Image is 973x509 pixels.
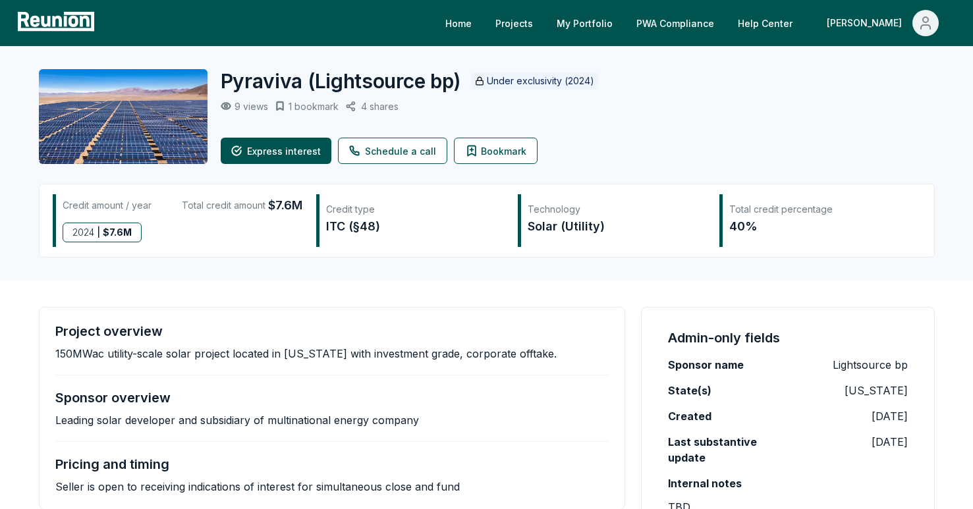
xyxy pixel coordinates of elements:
[55,480,460,493] p: Seller is open to receiving indications of interest for simultaneous close and fund
[221,138,331,164] button: Express interest
[326,217,504,236] div: ITC (§48)
[845,383,908,398] p: [US_STATE]
[55,347,557,360] p: 150MWac utility-scale solar project located in [US_STATE] with investment grade, corporate offtake.
[103,223,132,242] span: $ 7.6M
[326,203,504,216] div: Credit type
[485,10,543,36] a: Projects
[729,203,907,216] div: Total credit percentage
[338,138,447,164] a: Schedule a call
[235,101,268,112] p: 9 views
[221,69,462,93] h2: Pyraviva
[55,456,169,472] h4: Pricing and timing
[528,203,706,216] div: Technology
[182,196,302,215] div: Total credit amount
[668,357,744,373] label: Sponsor name
[39,69,208,164] img: Pyraviva
[487,74,594,88] p: Under exclusivity (2024)
[668,434,788,466] label: Last substantive update
[872,434,908,450] p: [DATE]
[55,390,171,406] h4: Sponsor overview
[289,101,339,112] p: 1 bookmark
[435,10,960,36] nav: Main
[435,10,482,36] a: Home
[308,69,461,93] span: ( Lightsource bp )
[668,329,780,347] h4: Admin-only fields
[626,10,725,36] a: PWA Compliance
[729,217,907,236] div: 40%
[727,10,803,36] a: Help Center
[816,10,949,36] button: [PERSON_NAME]
[454,138,538,164] button: Bookmark
[668,383,711,398] label: State(s)
[827,10,907,36] div: [PERSON_NAME]
[872,408,908,424] p: [DATE]
[528,217,706,236] div: Solar (Utility)
[63,196,152,215] div: Credit amount / year
[55,414,419,427] p: Leading solar developer and subsidiary of multinational energy company
[833,357,908,373] p: Lightsource bp
[546,10,623,36] a: My Portfolio
[361,101,399,112] p: 4 shares
[268,196,302,215] span: $7.6M
[668,475,742,491] label: Internal notes
[668,408,711,424] label: Created
[55,323,163,339] h4: Project overview
[72,223,94,242] span: 2024
[97,223,100,242] span: |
